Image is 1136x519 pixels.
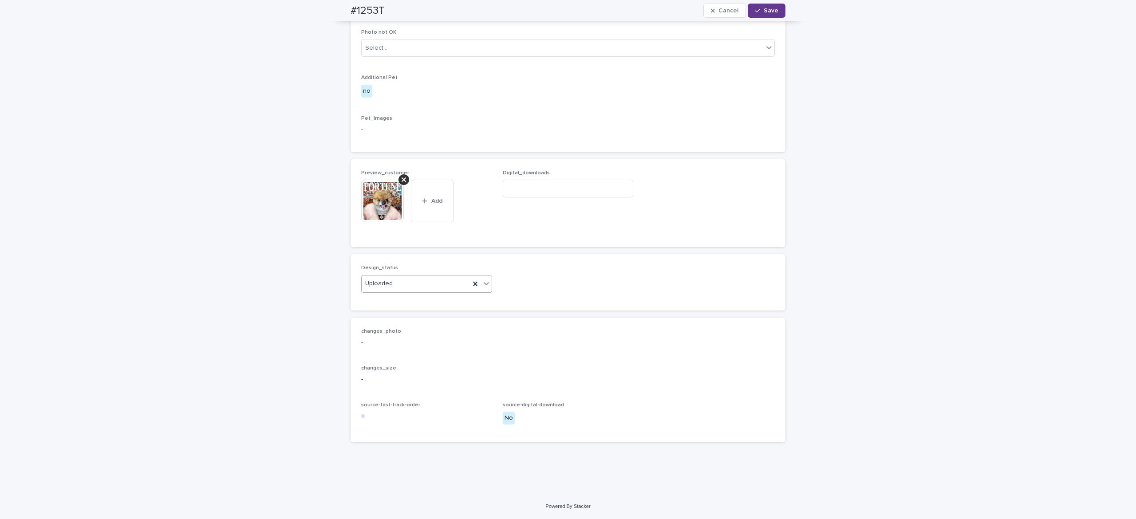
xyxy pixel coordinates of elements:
div: Select... [365,43,387,53]
button: Cancel [703,4,746,18]
p: - [361,125,775,134]
span: Save [764,8,778,14]
div: no [361,85,372,98]
p: - [361,338,775,347]
button: Add [411,180,454,222]
span: Uploaded [365,279,393,288]
span: source-digital-download [503,402,564,408]
h2: #1253T [351,4,385,17]
span: Cancel [718,8,738,14]
span: Photo not OK [361,30,396,35]
span: source-fast-track-order [361,402,420,408]
p: - [361,375,775,384]
div: No [503,412,515,425]
span: Pet_Images [361,116,392,121]
span: Design_status [361,265,398,271]
button: Save [748,4,785,18]
span: changes_size [361,366,396,371]
span: Digital_downloads [503,170,550,176]
span: Preview_customer [361,170,409,176]
span: Additional Pet [361,75,398,80]
span: changes_photo [361,329,401,334]
span: Add [431,198,442,204]
a: Powered By Stacker [545,503,590,509]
